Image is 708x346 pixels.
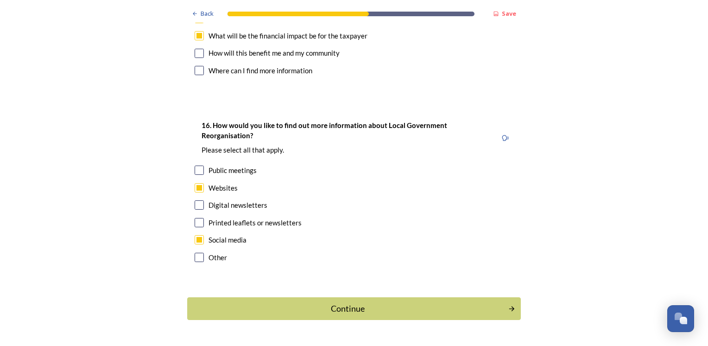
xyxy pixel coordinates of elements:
[209,183,238,193] div: Websites
[209,218,302,228] div: Printed leaflets or newsletters
[187,297,521,320] button: Continue
[502,9,516,18] strong: Save
[209,31,367,41] div: What will be the financial impact be for the taxpayer
[209,235,247,245] div: Social media
[667,305,694,332] button: Open Chat
[209,200,267,211] div: Digital newsletters
[202,121,449,139] strong: 16. How would you like to find out more information about Local Government Reorganisation?
[209,48,340,58] div: How will this benefit me and my community
[202,145,490,155] p: Please select all that apply.
[192,302,503,315] div: Continue
[209,165,257,176] div: Public meetings
[209,65,312,76] div: Where can I find more information
[201,9,214,18] span: Back
[209,252,227,263] div: Other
